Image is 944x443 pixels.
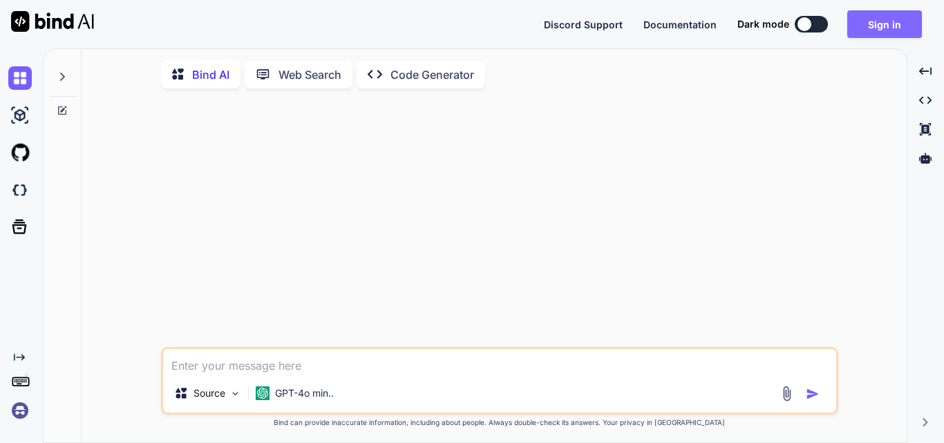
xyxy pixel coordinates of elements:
[8,104,32,127] img: ai-studio
[229,388,241,399] img: Pick Models
[275,386,334,400] p: GPT-4o min..
[643,19,717,30] span: Documentation
[847,10,922,38] button: Sign in
[11,11,94,32] img: Bind AI
[256,386,270,400] img: GPT-4o mini
[390,66,474,83] p: Code Generator
[779,386,795,402] img: attachment
[279,66,341,83] p: Web Search
[8,141,32,164] img: githubLight
[643,17,717,32] button: Documentation
[8,399,32,422] img: signin
[161,417,838,428] p: Bind can provide inaccurate information, including about people. Always double-check its answers....
[192,66,229,83] p: Bind AI
[193,386,225,400] p: Source
[544,19,623,30] span: Discord Support
[806,387,820,401] img: icon
[8,178,32,202] img: darkCloudIdeIcon
[8,66,32,90] img: chat
[737,17,789,31] span: Dark mode
[544,17,623,32] button: Discord Support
